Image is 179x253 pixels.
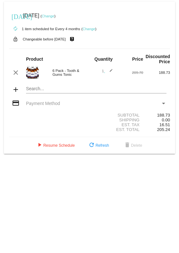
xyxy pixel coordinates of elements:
span: 0.00 [162,118,170,122]
mat-icon: live_help [68,35,76,43]
div: 209.70 [116,71,143,74]
div: Subtotal [89,113,143,118]
small: 1 item scheduled for Every 4 months [9,27,80,31]
mat-icon: autorenew [12,25,19,33]
span: Payment Method [26,101,60,106]
mat-icon: clear [12,69,20,76]
strong: Product [26,57,43,62]
mat-icon: [DATE] [12,12,19,20]
div: Est. Tax [89,122,143,127]
div: Shipping [89,118,143,122]
strong: Discounted Price [146,54,170,64]
span: Refresh [88,143,109,148]
button: Delete [118,140,148,151]
strong: Quantity [94,57,113,62]
img: New-Tonic-Design-1080x1080-6.png [26,66,39,79]
small: ( ) [40,14,56,18]
span: 205.24 [157,127,170,132]
input: Search... [26,86,166,92]
div: 188.73 [143,71,170,74]
mat-icon: play_arrow [36,142,43,149]
div: Est. Total [89,127,143,132]
strong: Price [132,57,143,62]
a: Change [83,27,95,31]
button: Resume Schedule [31,140,80,151]
div: 6 Pack - Tooth & Gums Tonic [49,69,89,76]
small: Changeable before [DATE] [23,37,66,41]
div: 188.73 [143,113,170,118]
mat-icon: credit_card [12,99,20,107]
mat-icon: delete [123,142,131,149]
span: 16.51 [159,122,170,127]
small: ( ) [81,27,96,31]
mat-icon: lock_open [12,35,19,43]
button: Refresh [83,140,114,151]
a: Change [42,14,54,18]
span: 1 [102,69,113,73]
mat-icon: add [12,86,20,93]
mat-icon: refresh [88,142,95,149]
mat-icon: edit [105,69,113,76]
mat-select: Payment Method [26,101,166,106]
span: Delete [123,143,142,148]
span: Resume Schedule [36,143,75,148]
